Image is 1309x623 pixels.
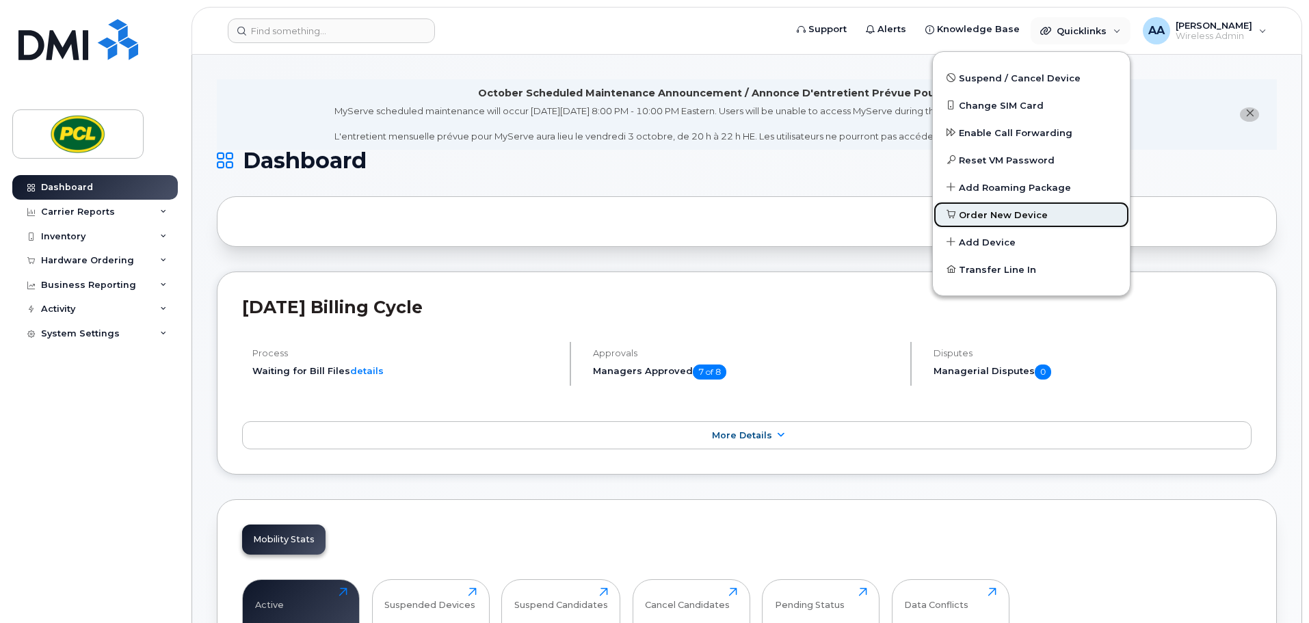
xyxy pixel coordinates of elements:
[934,364,1252,380] h5: Managerial Disputes
[934,348,1252,358] h4: Disputes
[775,587,845,610] div: Pending Status
[959,263,1036,277] span: Transfer Line In
[712,430,772,440] span: More Details
[252,364,558,377] li: Waiting for Bill Files
[1240,107,1259,122] button: close notification
[645,587,730,610] div: Cancel Candidates
[384,587,475,610] div: Suspended Devices
[243,150,367,171] span: Dashboard
[959,209,1048,222] span: Order New Device
[959,154,1055,168] span: Reset VM Password
[959,181,1071,195] span: Add Roaming Package
[959,99,1044,113] span: Change SIM Card
[242,297,1252,317] h2: [DATE] Billing Cycle
[593,364,899,380] h5: Managers Approved
[1035,364,1051,380] span: 0
[514,587,608,610] div: Suspend Candidates
[959,236,1016,250] span: Add Device
[478,86,988,101] div: October Scheduled Maintenance Announcement / Annonce D'entretient Prévue Pour Octobre
[350,365,384,376] a: details
[904,587,968,610] div: Data Conflicts
[959,127,1072,140] span: Enable Call Forwarding
[933,228,1130,256] a: Add Device
[334,105,1131,143] div: MyServe scheduled maintenance will occur [DATE][DATE] 8:00 PM - 10:00 PM Eastern. Users will be u...
[693,364,726,380] span: 7 of 8
[252,348,558,358] h4: Process
[959,72,1081,85] span: Suspend / Cancel Device
[933,201,1130,228] a: Order New Device
[593,348,899,358] h4: Approvals
[255,587,284,610] div: Active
